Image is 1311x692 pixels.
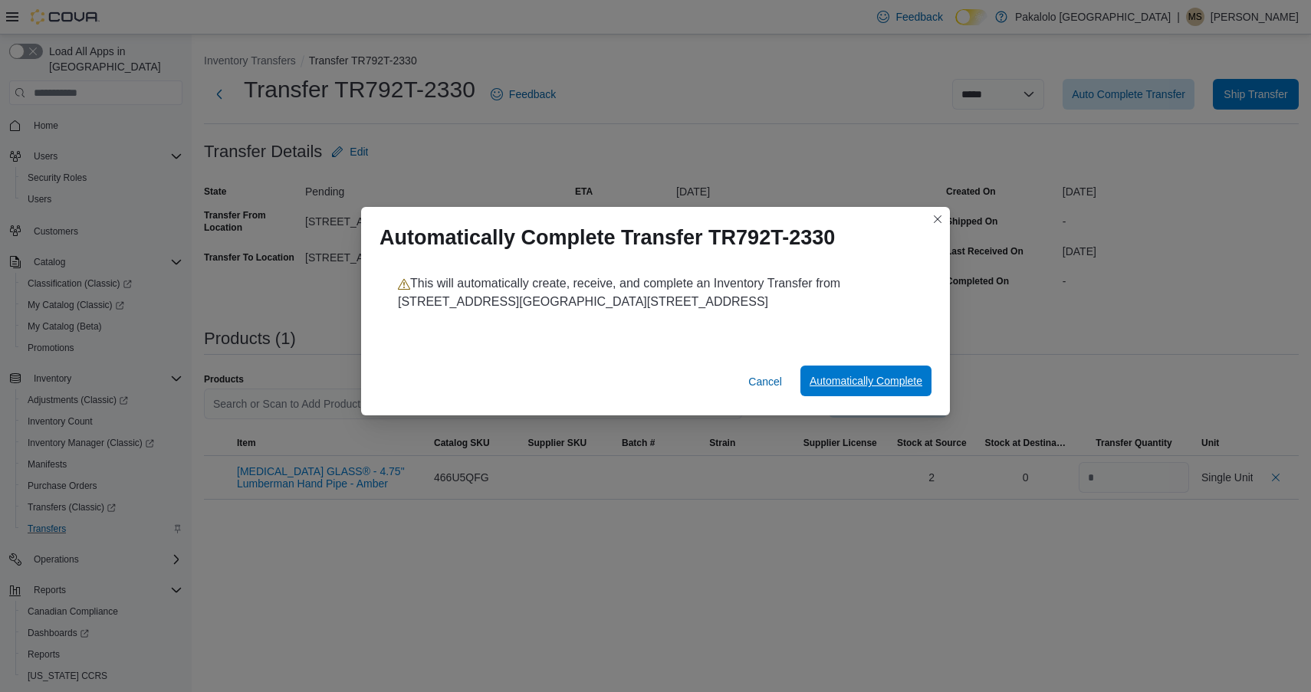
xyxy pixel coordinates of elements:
span: Automatically Complete [810,373,922,389]
h1: Automatically Complete Transfer TR792T-2330 [379,225,835,250]
span: Cancel [748,374,782,389]
button: Cancel [742,366,788,397]
button: Automatically Complete [800,366,932,396]
p: This will automatically create, receive, and complete an Inventory Transfer from [STREET_ADDRESS]... [398,274,913,311]
button: Closes this modal window [928,210,947,228]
